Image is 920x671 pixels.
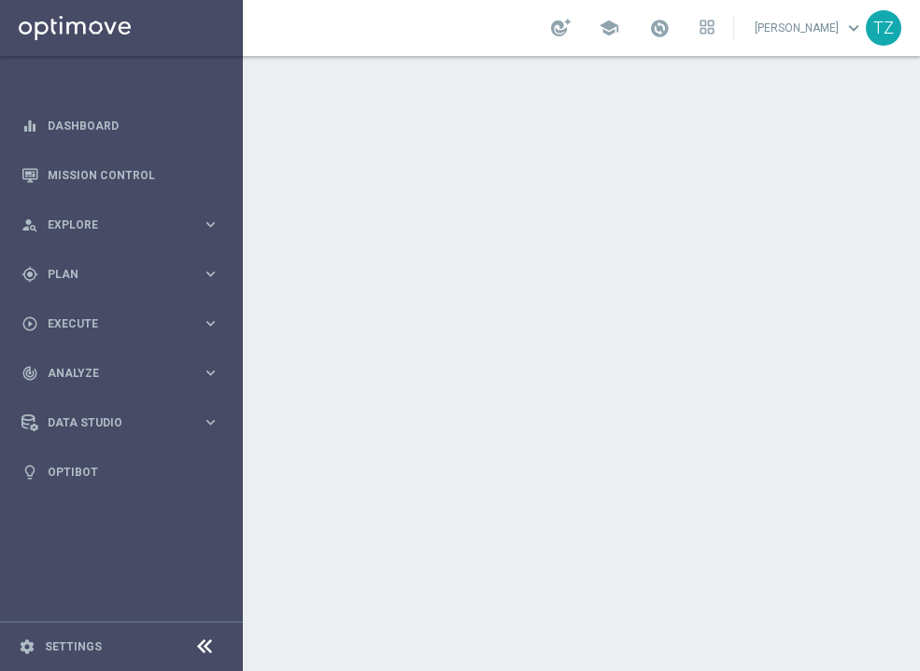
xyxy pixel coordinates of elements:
i: keyboard_arrow_right [202,315,219,332]
i: keyboard_arrow_right [202,216,219,233]
i: keyboard_arrow_right [202,364,219,382]
div: Execute [21,315,202,332]
div: Explore [21,217,202,233]
div: Dashboard [21,101,219,150]
a: Mission Control [48,150,219,200]
div: TZ [866,10,901,46]
a: Dashboard [48,101,219,150]
button: play_circle_outline Execute keyboard_arrow_right [21,316,220,331]
div: Mission Control [21,150,219,200]
button: person_search Explore keyboard_arrow_right [21,217,220,232]
button: lightbulb Optibot [21,465,220,480]
button: Data Studio keyboard_arrow_right [21,415,220,430]
a: Optibot [48,447,219,496]
div: Analyze [21,365,202,382]
i: person_search [21,217,38,233]
span: school [599,18,619,38]
span: Analyze [48,368,202,379]
i: play_circle_outline [21,315,38,332]
a: Settings [45,641,102,652]
button: equalizer Dashboard [21,119,220,133]
i: keyboard_arrow_right [202,265,219,283]
a: [PERSON_NAME]keyboard_arrow_down [753,14,866,42]
i: settings [19,638,35,655]
i: equalizer [21,118,38,134]
button: gps_fixed Plan keyboard_arrow_right [21,267,220,282]
span: Plan [48,269,202,280]
div: Plan [21,266,202,283]
i: gps_fixed [21,266,38,283]
button: Mission Control [21,168,220,183]
i: keyboard_arrow_right [202,413,219,431]
span: keyboard_arrow_down [843,18,864,38]
span: Explore [48,219,202,231]
div: Optibot [21,447,219,496]
i: track_changes [21,365,38,382]
button: track_changes Analyze keyboard_arrow_right [21,366,220,381]
i: lightbulb [21,464,38,481]
div: Data Studio [21,414,202,431]
span: Data Studio [48,417,202,428]
span: Execute [48,318,202,329]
